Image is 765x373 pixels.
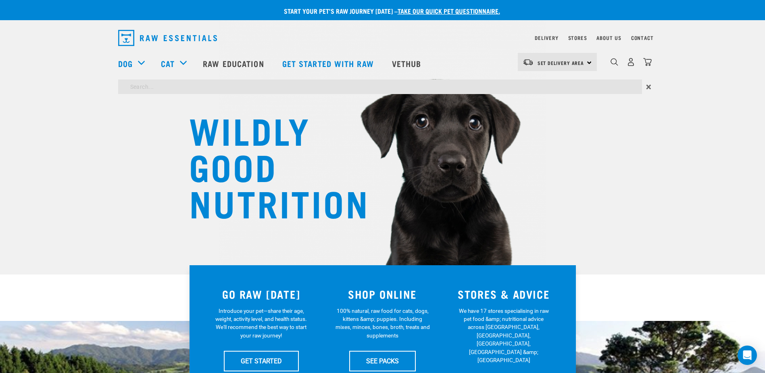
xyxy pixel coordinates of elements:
nav: dropdown navigation [112,27,654,49]
a: Raw Education [195,47,274,80]
a: SEE PACKS [349,351,416,371]
a: Cat [161,57,175,69]
p: 100% natural, raw food for cats, dogs, kittens &amp; puppies. Including mixes, minces, bones, bro... [335,307,430,340]
h3: STORES & ADVICE [448,288,560,300]
a: Contact [631,36,654,39]
span: Set Delivery Area [538,61,584,64]
a: About Us [596,36,621,39]
h1: WILDLY GOOD NUTRITION [189,111,350,220]
span: × [646,80,651,94]
img: home-icon@2x.png [643,58,652,66]
a: take our quick pet questionnaire. [398,9,500,13]
input: Search... [118,80,642,94]
h3: GO RAW [DATE] [206,288,317,300]
img: Raw Essentials Logo [118,30,217,46]
p: We have 17 stores specialising in raw pet food &amp; nutritional advice across [GEOGRAPHIC_DATA],... [456,307,551,365]
h3: SHOP ONLINE [327,288,438,300]
img: van-moving.png [523,59,534,66]
a: Delivery [535,36,558,39]
a: Vethub [384,47,431,80]
img: home-icon-1@2x.png [611,58,618,66]
div: Open Intercom Messenger [738,346,757,365]
img: user.png [627,58,635,66]
a: Get started with Raw [274,47,384,80]
a: GET STARTED [224,351,299,371]
a: Dog [118,57,133,69]
a: Stores [568,36,587,39]
p: Introduce your pet—share their age, weight, activity level, and health status. We'll recommend th... [214,307,309,340]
